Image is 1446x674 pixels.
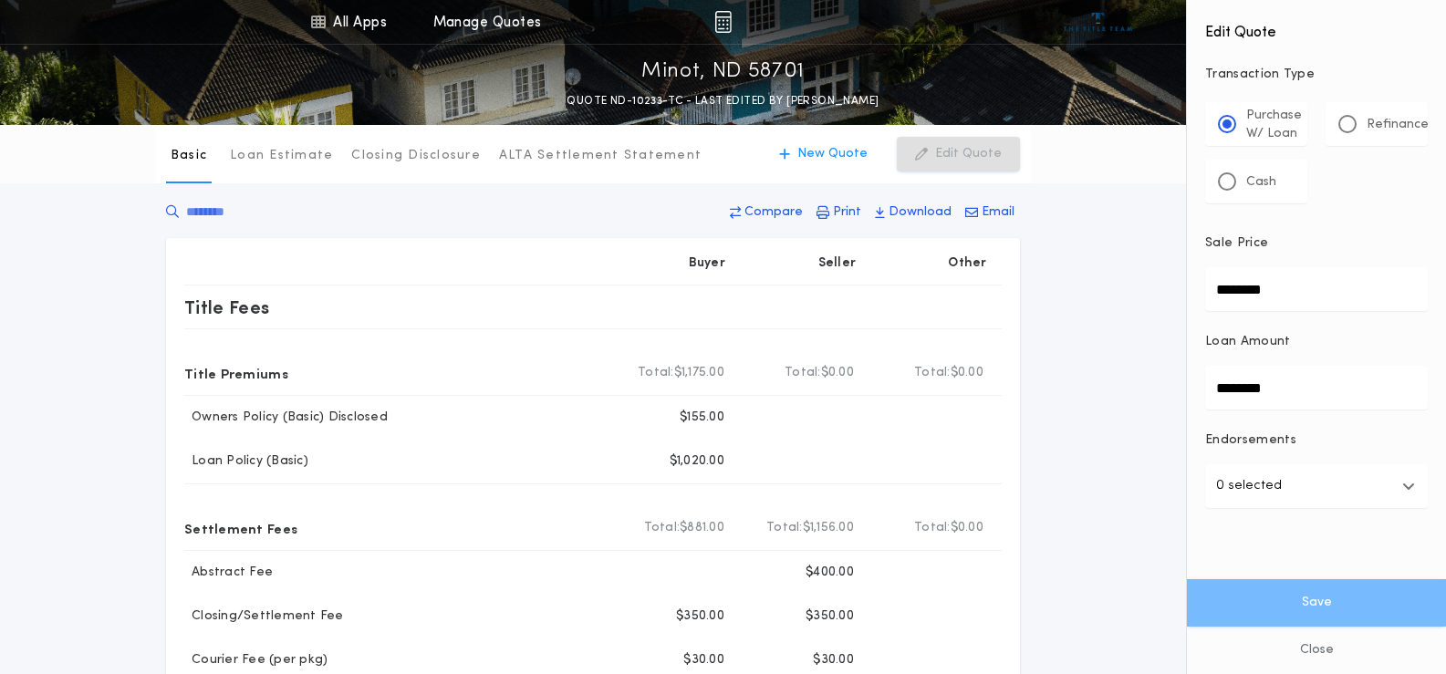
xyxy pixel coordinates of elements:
button: Save [1187,579,1446,627]
p: Other [949,254,987,273]
p: Title Fees [184,293,270,322]
b: Total: [644,519,681,537]
button: Compare [724,196,808,229]
button: Print [811,196,867,229]
img: vs-icon [1064,13,1132,31]
span: $1,175.00 [674,364,724,382]
b: Total: [785,364,821,382]
b: Total: [914,364,951,382]
span: $0.00 [821,364,854,382]
span: $881.00 [680,519,724,537]
p: Closing/Settlement Fee [184,607,344,626]
p: Title Premiums [184,358,288,388]
p: Loan Amount [1205,333,1291,351]
button: 0 selected [1205,464,1428,508]
p: $350.00 [676,607,724,626]
p: Email [982,203,1014,222]
p: Buyer [689,254,725,273]
p: Loan Policy (Basic) [184,452,308,471]
p: Compare [744,203,803,222]
span: $1,156.00 [803,519,854,537]
p: Loan Estimate [230,147,333,165]
p: Abstract Fee [184,564,273,582]
button: Edit Quote [897,137,1020,171]
p: Edit Quote [935,145,1002,163]
p: Sale Price [1205,234,1268,253]
p: Transaction Type [1205,66,1428,84]
span: $0.00 [951,364,983,382]
p: Download [889,203,952,222]
p: Endorsements [1205,431,1428,450]
p: 0 selected [1216,475,1282,497]
span: $0.00 [951,519,983,537]
p: Owners Policy (Basic) Disclosed [184,409,388,427]
b: Total: [638,364,674,382]
p: Courier Fee (per pkg) [184,651,328,669]
button: Download [869,196,957,229]
p: Settlement Fees [184,513,297,543]
p: $350.00 [806,607,854,626]
p: Print [833,203,861,222]
p: Cash [1246,173,1276,192]
p: $155.00 [680,409,724,427]
p: Basic [171,147,207,165]
p: Closing Disclosure [351,147,481,165]
input: Sale Price [1205,267,1428,311]
p: Minot, ND 58701 [641,57,805,87]
p: $30.00 [683,651,724,669]
p: ALTA Settlement Statement [499,147,702,165]
h4: Edit Quote [1205,11,1428,44]
input: Loan Amount [1205,366,1428,410]
button: Email [960,196,1020,229]
p: Purchase W/ Loan [1246,107,1302,143]
p: QUOTE ND-10233-TC - LAST EDITED BY [PERSON_NAME] [567,92,879,110]
p: $400.00 [806,564,854,582]
b: Total: [766,519,803,537]
button: New Quote [761,137,886,171]
p: New Quote [797,145,868,163]
p: Refinance [1367,116,1429,134]
p: Seller [818,254,857,273]
p: $30.00 [813,651,854,669]
img: img [714,11,732,33]
button: Close [1187,627,1446,674]
p: $1,020.00 [670,452,724,471]
b: Total: [914,519,951,537]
